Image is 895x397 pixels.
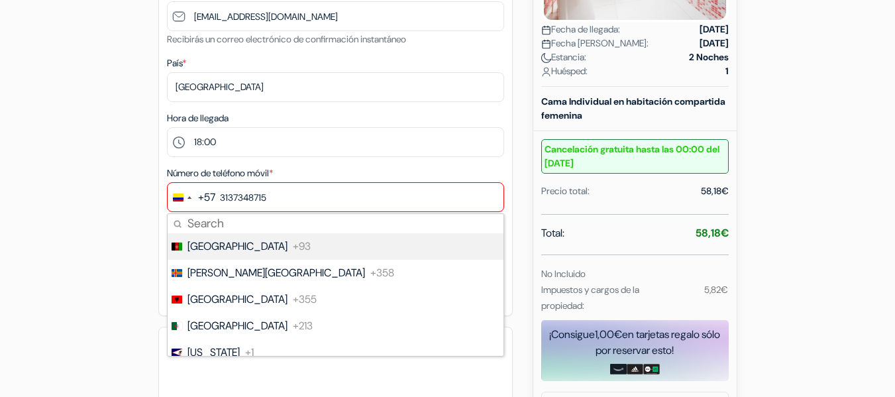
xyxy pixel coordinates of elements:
span: Fecha [PERSON_NAME]: [541,36,649,50]
span: +213 [293,318,313,334]
img: user_icon.svg [541,67,551,77]
b: Cama Individual en habitación compartida femenina [541,95,725,121]
img: calendar.svg [541,25,551,35]
ul: List of countries [168,233,503,356]
img: amazon-card-no-text.png [610,364,627,374]
small: Recibirás un correo electrónico de confirmación instantáneo [167,33,406,45]
label: Hora de llegada [167,111,229,125]
span: +355 [293,292,317,308]
strong: [DATE] [700,36,729,50]
div: 58,18€ [701,184,729,198]
button: Change country, selected Colombia (+57) [168,183,215,211]
span: [GEOGRAPHIC_DATA] [187,239,288,255]
span: [PERSON_NAME][GEOGRAPHIC_DATA] [187,265,365,281]
small: Impuestos y cargos de la propiedad: [541,284,639,312]
img: calendar.svg [541,39,551,49]
strong: 58,18€ [696,226,729,240]
strong: [DATE] [700,23,729,36]
div: ¡Consigue en tarjetas regalo sólo por reservar esto! [541,327,729,359]
span: [GEOGRAPHIC_DATA] [187,292,288,308]
strong: 1 [725,64,729,78]
span: +1 [245,345,254,361]
label: País [167,56,186,70]
span: +93 [293,239,311,255]
small: 5,82€ [704,284,728,296]
div: Precio total: [541,184,590,198]
span: Huésped: [541,64,588,78]
span: Estancia: [541,50,586,64]
span: +358 [370,265,394,281]
span: [GEOGRAPHIC_DATA] [187,318,288,334]
span: [US_STATE] [187,345,240,361]
strong: 2 Noches [689,50,729,64]
label: Número de teléfono móvil [167,166,273,180]
input: Introduzca la dirección de correo electrónico [167,1,504,31]
div: +57 [198,190,215,205]
small: Cancelación gratuita hasta las 00:00 del [DATE] [541,139,729,174]
input: Search [168,214,503,233]
span: Fecha de llegada: [541,23,620,36]
img: adidas-card.png [627,364,643,374]
span: Total: [541,225,564,241]
div: Invalido Formato de número de teléfono [167,212,504,228]
small: No Incluido [541,268,586,280]
img: uber-uber-eats-card.png [643,364,660,374]
img: moon.svg [541,53,551,63]
span: 1,00€ [595,327,622,341]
